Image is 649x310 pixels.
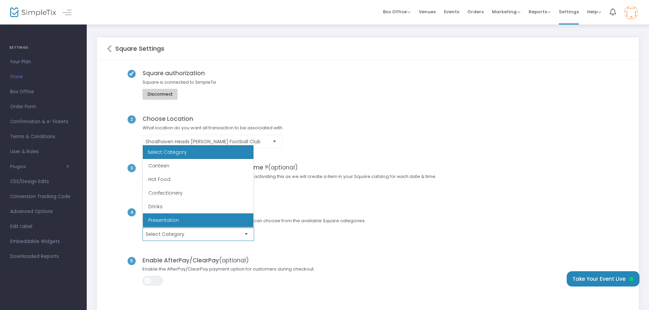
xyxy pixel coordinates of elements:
h4: Enable AfterPay/ClearPay [139,257,318,264]
span: Select Category [146,231,242,238]
h4: Choose Category [139,208,369,215]
span: Edit Label [10,222,77,231]
span: Help [587,9,601,15]
img: Checkbox SVG [128,70,136,78]
span: Advanced Options [10,207,77,216]
li: Presentation [143,213,253,227]
span: Box Office [10,87,77,96]
span: Your Plan [10,58,77,66]
span: Orders [467,3,484,20]
span: 3 [128,164,136,172]
span: 5 [128,257,136,265]
span: Confirmation & e-Tickets [10,117,77,126]
h4: SETTINGS [9,41,78,54]
h4: Square authorization [139,70,219,77]
span: Terms & Conditions [10,132,77,141]
button: Disconnect [143,89,178,100]
li: Confectionery [143,186,253,200]
span: Settings [559,3,579,20]
div: Select Category [143,145,253,159]
span: Downloaded Reports [10,252,77,261]
span: CSS/Design Edits [10,177,77,186]
span: Events [444,3,459,20]
span: (optional) [219,256,249,264]
button: Select [270,134,279,149]
span: Square is connected to SimpleTix [139,79,219,89]
span: 4 [128,208,136,216]
span: Venues [419,3,436,20]
span: Order Form [10,102,77,111]
span: Marketing [492,9,520,15]
button: Select [242,227,251,242]
h5: Square Settings [112,45,164,52]
div: Disconnect [148,92,172,97]
span: Conversion Tracking Code [10,192,77,201]
button: Plugins [10,164,69,169]
span: By default, the category is set to SimpleTix, but you can choose from the available Square catego... [139,217,369,228]
span: 2 [128,115,136,124]
span: If you have many event times, we recommend not activating this as we will create a item in your S... [139,173,440,183]
h4: Choose Location [139,115,286,122]
button: Take Your Event Live [567,271,639,287]
h4: Create Square items for each event time ? [139,164,440,171]
li: Drinks [143,200,253,213]
li: Hot Food [143,173,253,186]
span: User & Roles [10,147,77,156]
span: What location do you want all transaction to be associated with [139,125,286,135]
span: Embeddable Widgets [10,237,77,246]
span: Store [10,72,77,81]
span: Enable the AfterPay/ClearPay payment option for customers during checkout. [139,266,318,276]
span: Box Office [383,9,411,15]
span: (optional) [268,163,298,172]
li: Canteen [143,159,253,173]
span: Shoalhaven Heads [PERSON_NAME] Football Club [146,138,270,145]
span: Reports [529,9,551,15]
